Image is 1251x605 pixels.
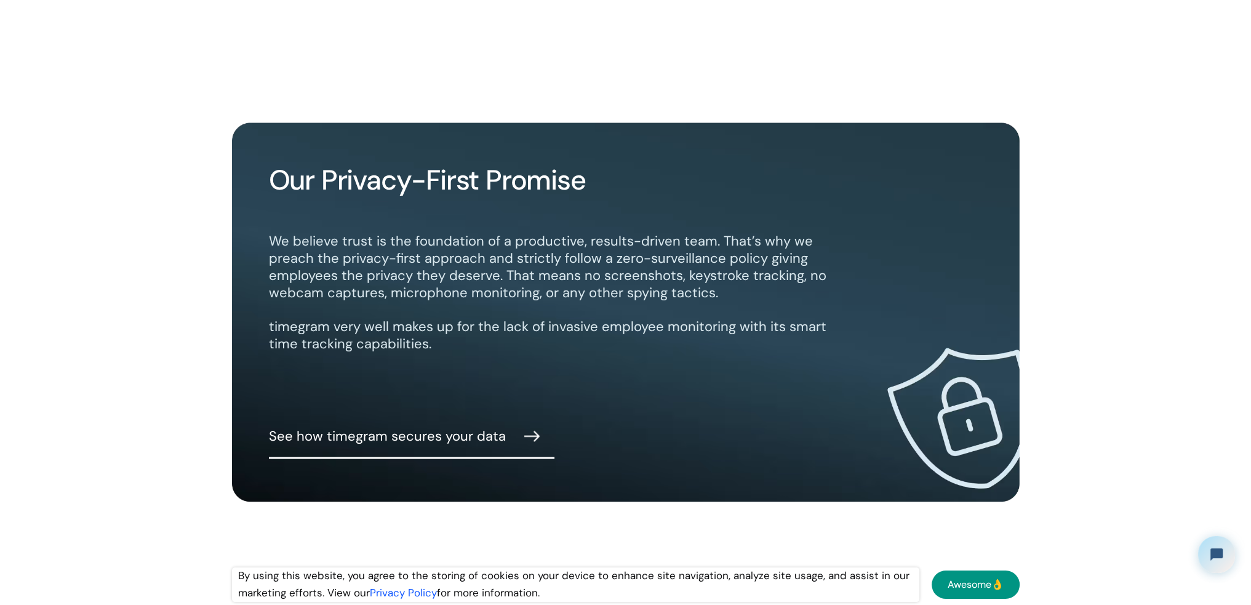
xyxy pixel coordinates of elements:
a: Privacy Policy [370,586,437,599]
p: See how timegram secures your data [269,428,506,445]
iframe: Tidio Chat [1188,526,1245,583]
div: By using this website, you agree to the storing of cookies on your device to enhance site navigat... [232,567,920,602]
h1: Our Privacy-First Promise [269,166,586,195]
a: See how timegram secures your data [269,428,540,445]
p: We believe trust is the foundation of a productive, results-driven team. That’s why we preach the... [269,233,840,353]
a: Awesome👌 [932,571,1019,599]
